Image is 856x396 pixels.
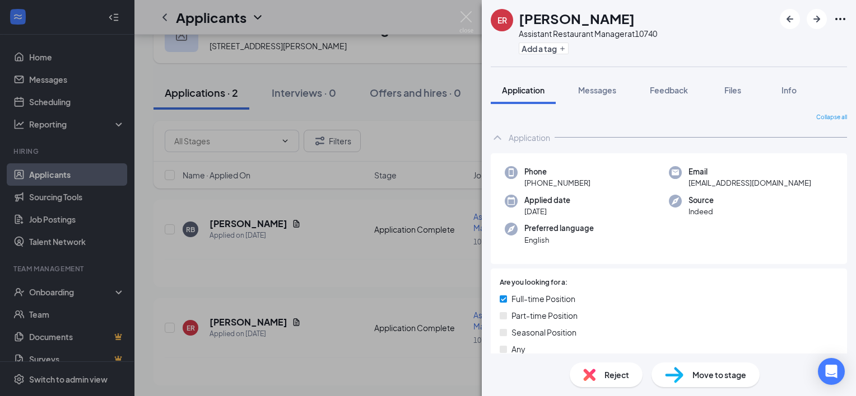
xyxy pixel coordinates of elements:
div: Application [509,132,550,143]
svg: Plus [559,45,566,52]
div: Open Intercom Messenger [818,358,845,385]
span: [DATE] [524,206,570,217]
span: Move to stage [692,369,746,381]
span: Preferred language [524,223,594,234]
svg: ChevronUp [491,131,504,144]
button: ArrowLeftNew [780,9,800,29]
h1: [PERSON_NAME] [519,9,635,28]
span: Full-time Position [511,293,575,305]
span: Reject [604,369,629,381]
span: Are you looking for a: [500,277,567,288]
div: Assistant Restaurant Manager at 10740 [519,28,657,39]
span: Indeed [688,206,714,217]
span: Seasonal Position [511,326,576,338]
span: Email [688,166,811,177]
span: Messages [578,85,616,95]
span: Application [502,85,545,95]
span: [EMAIL_ADDRESS][DOMAIN_NAME] [688,177,811,188]
div: ER [497,15,507,26]
svg: ArrowLeftNew [783,12,797,26]
svg: Ellipses [834,12,847,26]
span: Phone [524,166,590,177]
button: ArrowRight [807,9,827,29]
span: Feedback [650,85,688,95]
span: Source [688,195,714,206]
span: Collapse all [816,113,847,122]
span: Applied date [524,195,570,206]
span: Any [511,343,525,355]
button: PlusAdd a tag [519,43,569,54]
span: English [524,234,594,246]
svg: ArrowRight [810,12,824,26]
span: Info [781,85,797,95]
span: Files [724,85,741,95]
span: [PHONE_NUMBER] [524,177,590,188]
span: Part-time Position [511,309,578,322]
